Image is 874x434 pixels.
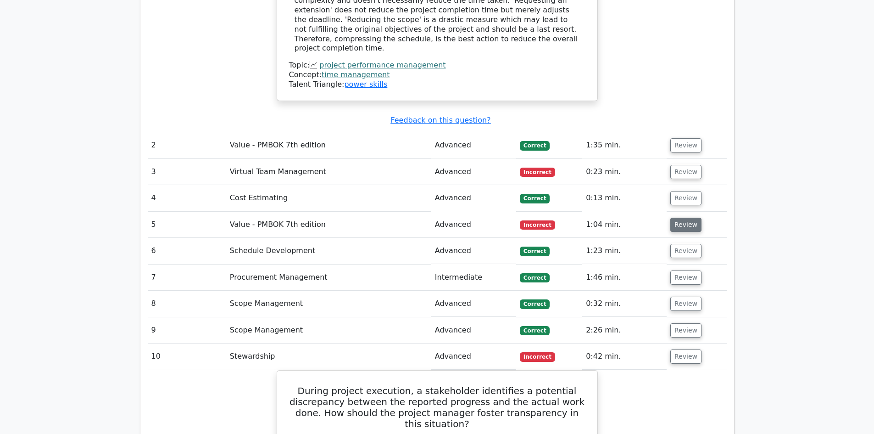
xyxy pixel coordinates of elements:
[670,297,701,311] button: Review
[148,344,226,370] td: 10
[148,212,226,238] td: 5
[582,159,667,185] td: 0:23 min.
[520,141,550,150] span: Correct
[670,191,701,205] button: Review
[520,273,550,282] span: Correct
[226,265,431,291] td: Procurement Management
[582,185,667,211] td: 0:13 min.
[670,165,701,179] button: Review
[390,116,490,124] a: Feedback on this question?
[520,326,550,335] span: Correct
[431,317,516,344] td: Advanced
[670,218,701,232] button: Review
[148,159,226,185] td: 3
[520,168,555,177] span: Incorrect
[431,212,516,238] td: Advanced
[431,132,516,158] td: Advanced
[582,238,667,264] td: 1:23 min.
[431,344,516,370] td: Advanced
[670,271,701,285] button: Review
[582,291,667,317] td: 0:32 min.
[226,132,431,158] td: Value - PMBOK 7th edition
[148,185,226,211] td: 4
[226,291,431,317] td: Scope Management
[226,185,431,211] td: Cost Estimating
[289,61,585,70] div: Topic:
[322,70,390,79] a: time management
[148,317,226,344] td: 9
[288,385,586,429] h5: During project execution, a stakeholder identifies a potential discrepancy between the reported p...
[582,132,667,158] td: 1:35 min.
[289,61,585,89] div: Talent Triangle:
[520,352,555,361] span: Incorrect
[520,299,550,309] span: Correct
[582,265,667,291] td: 1:46 min.
[226,212,431,238] td: Value - PMBOK 7th edition
[226,159,431,185] td: Virtual Team Management
[226,344,431,370] td: Stewardship
[319,61,445,69] a: project performance management
[148,265,226,291] td: 7
[431,159,516,185] td: Advanced
[582,344,667,370] td: 0:42 min.
[431,185,516,211] td: Advanced
[148,291,226,317] td: 8
[582,212,667,238] td: 1:04 min.
[431,238,516,264] td: Advanced
[670,138,701,152] button: Review
[670,323,701,338] button: Review
[582,317,667,344] td: 2:26 min.
[226,238,431,264] td: Schedule Development
[289,70,585,80] div: Concept:
[344,80,387,89] a: power skills
[520,194,550,203] span: Correct
[148,238,226,264] td: 6
[226,317,431,344] td: Scope Management
[520,247,550,256] span: Correct
[431,265,516,291] td: Intermediate
[431,291,516,317] td: Advanced
[520,220,555,230] span: Incorrect
[670,349,701,364] button: Review
[670,244,701,258] button: Review
[148,132,226,158] td: 2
